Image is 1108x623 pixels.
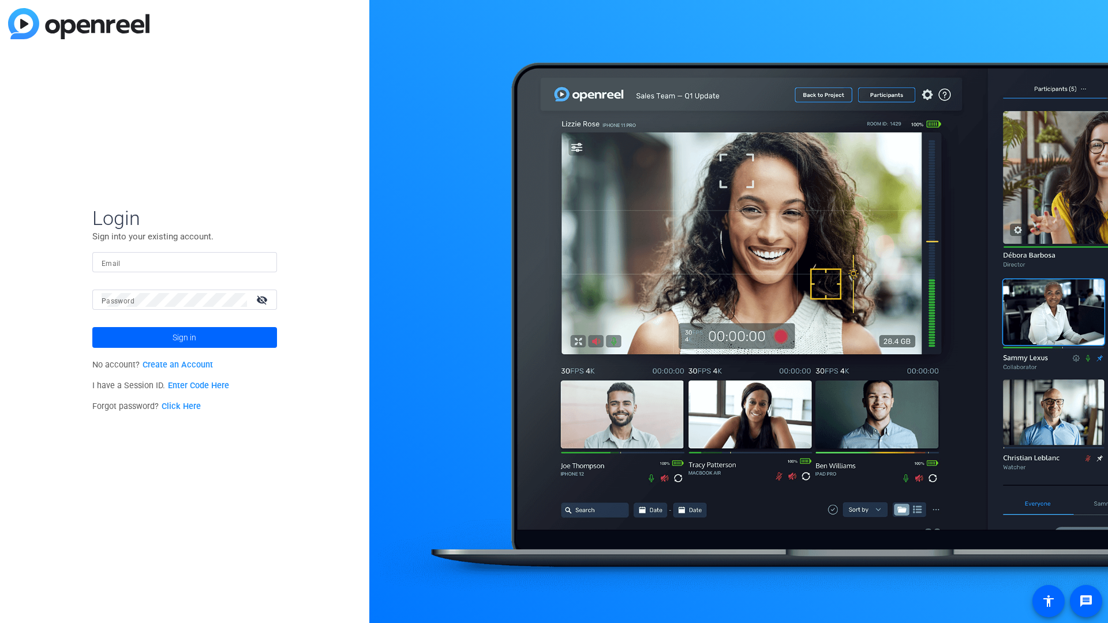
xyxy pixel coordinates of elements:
a: Create an Account [143,360,213,370]
button: Sign in [92,327,277,348]
img: blue-gradient.svg [8,8,149,39]
input: Enter Email Address [102,256,268,269]
mat-label: Email [102,260,121,268]
span: Sign in [173,323,196,352]
mat-icon: message [1079,594,1093,608]
mat-label: Password [102,297,134,305]
a: Click Here [162,401,201,411]
span: Forgot password? [92,401,201,411]
a: Enter Code Here [168,381,229,391]
span: No account? [92,360,213,370]
span: I have a Session ID. [92,381,229,391]
span: Login [92,206,277,230]
p: Sign into your existing account. [92,230,277,243]
mat-icon: accessibility [1042,594,1055,608]
mat-icon: visibility_off [249,291,277,308]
